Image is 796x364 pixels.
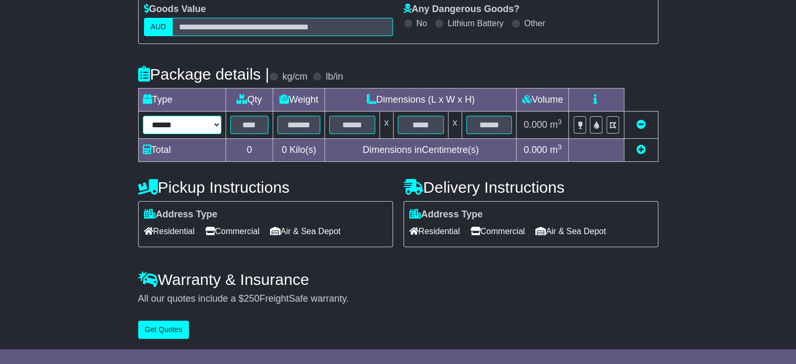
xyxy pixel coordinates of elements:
h4: Pickup Instructions [138,179,393,196]
span: 250 [244,293,260,304]
td: Weight [273,89,325,112]
td: x [448,112,462,139]
td: x [379,112,393,139]
span: Air & Sea Depot [535,223,606,239]
td: Dimensions in Centimetre(s) [325,139,517,162]
span: 0 [282,145,287,155]
span: Commercial [470,223,525,239]
td: Kilo(s) [273,139,325,162]
div: All our quotes include a $ FreightSafe warranty. [138,293,658,305]
td: Qty [226,89,273,112]
button: Get Quotes [138,321,189,339]
sup: 3 [558,143,562,151]
label: Lithium Battery [447,18,503,28]
span: 0.000 [524,119,547,130]
label: Goods Value [144,4,206,15]
sup: 3 [558,118,562,126]
td: Volume [517,89,569,112]
label: No [417,18,427,28]
td: Total [138,139,226,162]
span: Residential [144,223,195,239]
label: Any Dangerous Goods? [403,4,520,15]
label: lb/in [326,71,343,83]
td: 0 [226,139,273,162]
label: AUD [144,18,173,36]
label: Address Type [409,209,483,220]
label: Other [524,18,545,28]
span: m [550,119,562,130]
h4: Package details | [138,65,270,83]
span: Air & Sea Depot [270,223,341,239]
span: 0.000 [524,145,547,155]
a: Add new item [636,145,646,155]
h4: Warranty & Insurance [138,271,658,288]
td: Dimensions (L x W x H) [325,89,517,112]
span: m [550,145,562,155]
td: Type [138,89,226,112]
h4: Delivery Instructions [403,179,658,196]
span: Residential [409,223,460,239]
label: Address Type [144,209,218,220]
label: kg/cm [282,71,307,83]
span: Commercial [205,223,260,239]
a: Remove this item [636,119,646,130]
